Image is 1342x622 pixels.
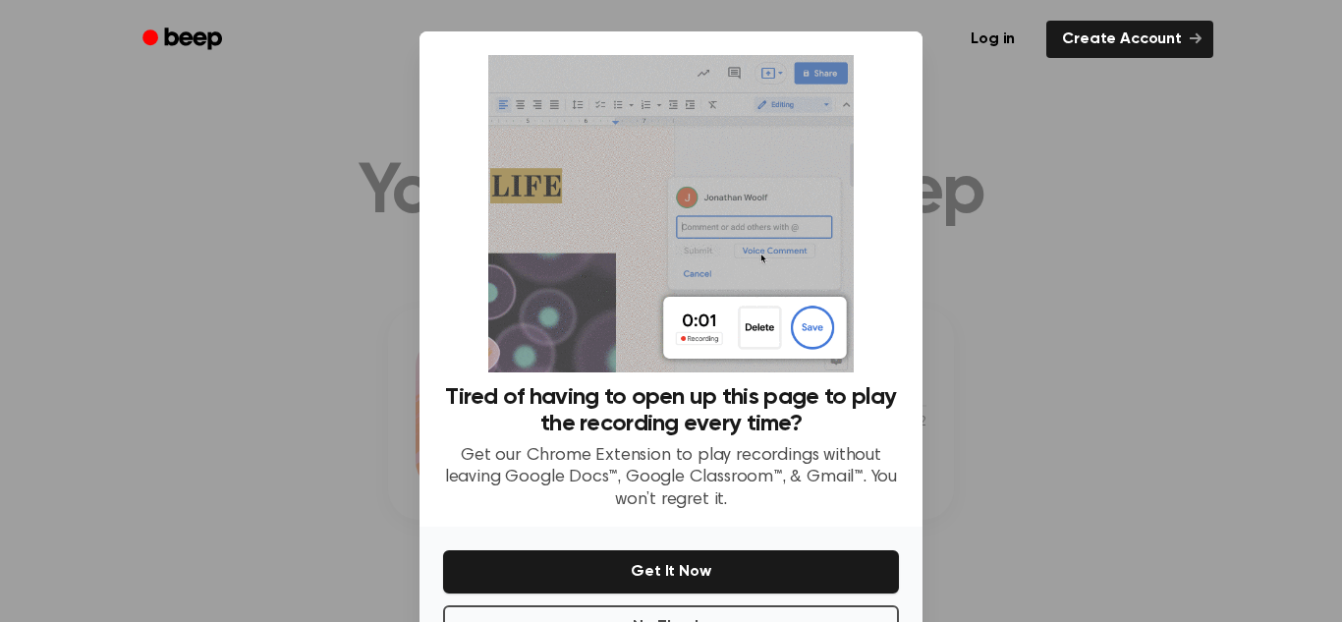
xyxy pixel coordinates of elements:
a: Create Account [1046,21,1213,58]
img: Beep extension in action [488,55,853,372]
button: Get It Now [443,550,899,594]
a: Beep [129,21,240,59]
a: Log in [951,17,1034,62]
h3: Tired of having to open up this page to play the recording every time? [443,384,899,437]
p: Get our Chrome Extension to play recordings without leaving Google Docs™, Google Classroom™, & Gm... [443,445,899,512]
